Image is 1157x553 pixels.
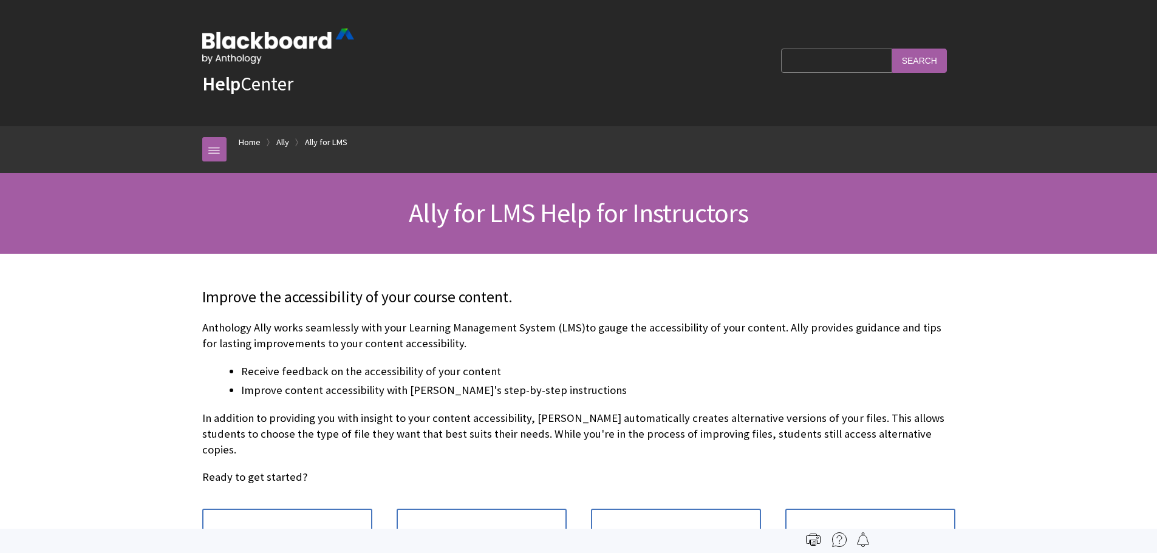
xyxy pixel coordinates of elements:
[202,287,955,308] p: Improve the accessibility of your course content.
[409,196,748,229] span: Ally for LMS Help for Instructors
[239,135,261,150] a: Home
[832,532,847,547] img: More help
[202,320,955,351] p: Anthology Ally works seamlessly with your Learning Management System (LMS)to gauge the accessibil...
[806,532,821,547] img: Print
[202,72,293,96] a: HelpCenter
[276,135,289,150] a: Ally
[202,469,955,485] p: Ready to get started?
[202,410,955,458] p: In addition to providing you with insight to your content accessibility, [PERSON_NAME] automatica...
[892,49,947,72] input: Search
[241,382,955,399] li: Improve content accessibility with [PERSON_NAME]'s step-by-step instructions
[202,29,354,64] img: Blackboard by Anthology
[305,135,347,150] a: Ally for LMS
[856,532,870,547] img: Follow this page
[202,72,241,96] strong: Help
[241,363,955,380] li: Receive feedback on the accessibility of your content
